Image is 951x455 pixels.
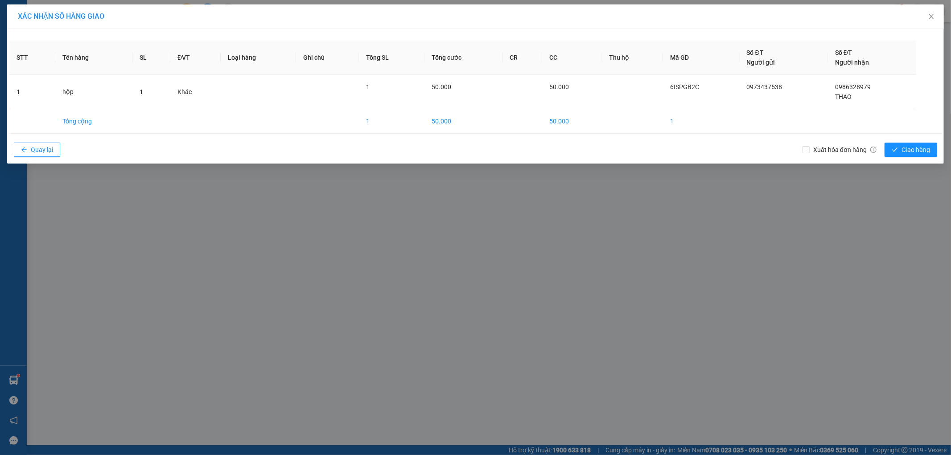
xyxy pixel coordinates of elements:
span: 50.000 [432,83,451,90]
th: ĐVT [170,41,221,75]
button: Close [919,4,944,29]
td: Tổng cộng [55,109,133,134]
span: XÁC NHẬN SỐ HÀNG GIAO [18,12,104,20]
span: 1 [366,83,370,90]
span: close [928,13,935,20]
th: Tổng cước [424,41,502,75]
th: Thu hộ [602,41,663,75]
td: 1 [359,109,424,134]
span: Số ĐT [835,49,852,56]
td: 50.000 [542,109,602,134]
span: THAO [835,93,852,100]
span: info-circle [870,147,877,153]
th: Mã GD [663,41,740,75]
span: Xuất hóa đơn hàng [810,145,880,155]
th: Loại hàng [221,41,296,75]
th: CC [542,41,602,75]
span: check [892,147,898,154]
th: CR [503,41,543,75]
td: Khác [170,75,221,109]
button: checkGiao hàng [885,143,937,157]
th: Tên hàng [55,41,133,75]
th: SL [132,41,170,75]
span: arrow-left [21,147,27,154]
span: 1 [140,88,143,95]
td: hộp [55,75,133,109]
span: 50.000 [549,83,569,90]
span: 0986328979 [835,83,871,90]
span: Người nhận [835,59,869,66]
span: Người gửi [747,59,775,66]
span: 6ISPGB2C [670,83,699,90]
td: 50.000 [424,109,502,134]
span: Quay lại [31,145,53,155]
td: 1 [9,75,55,109]
td: 1 [663,109,740,134]
span: Giao hàng [902,145,930,155]
th: Ghi chú [296,41,359,75]
button: arrow-leftQuay lại [14,143,60,157]
th: Tổng SL [359,41,424,75]
span: 0973437538 [747,83,782,90]
span: Số ĐT [747,49,764,56]
th: STT [9,41,55,75]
